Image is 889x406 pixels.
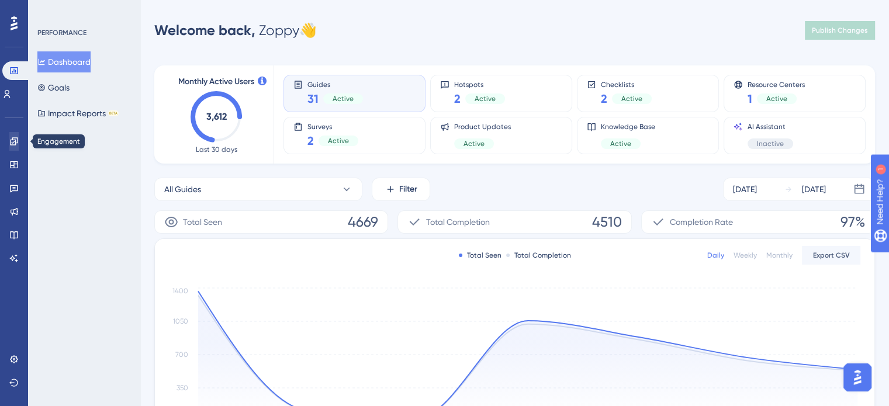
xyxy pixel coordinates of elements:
[37,28,87,37] div: PERFORMANCE
[307,80,363,88] span: Guides
[175,351,188,359] tspan: 700
[610,139,631,148] span: Active
[812,26,868,35] span: Publish Changes
[475,94,496,103] span: Active
[813,251,850,260] span: Export CSV
[348,213,378,231] span: 4669
[178,75,254,89] span: Monthly Active Users
[748,91,752,107] span: 1
[333,94,354,103] span: Active
[164,182,201,196] span: All Guides
[463,139,485,148] span: Active
[506,251,571,260] div: Total Completion
[454,80,505,88] span: Hotspots
[802,182,826,196] div: [DATE]
[707,251,724,260] div: Daily
[454,122,511,131] span: Product Updates
[37,51,91,72] button: Dashboard
[805,21,875,40] button: Publish Changes
[601,80,652,88] span: Checklists
[757,139,784,148] span: Inactive
[108,110,119,116] div: BETA
[154,178,362,201] button: All Guides
[27,3,73,17] span: Need Help?
[399,182,417,196] span: Filter
[173,317,188,325] tspan: 1050
[621,94,642,103] span: Active
[328,136,349,145] span: Active
[840,213,865,231] span: 97%
[307,133,314,149] span: 2
[81,6,85,15] div: 1
[154,21,317,40] div: Zoppy 👋
[196,145,237,154] span: Last 30 days
[748,122,793,131] span: AI Assistant
[802,246,860,265] button: Export CSV
[183,215,222,229] span: Total Seen
[206,111,227,122] text: 3,612
[172,286,188,294] tspan: 1400
[601,122,655,131] span: Knowledge Base
[372,178,430,201] button: Filter
[592,213,622,231] span: 4510
[454,91,461,107] span: 2
[670,215,733,229] span: Completion Rate
[601,91,607,107] span: 2
[748,80,805,88] span: Resource Centers
[733,182,757,196] div: [DATE]
[307,91,319,107] span: 31
[459,251,501,260] div: Total Seen
[37,77,70,98] button: Goals
[426,215,490,229] span: Total Completion
[154,22,255,39] span: Welcome back,
[734,251,757,260] div: Weekly
[307,122,358,130] span: Surveys
[766,94,787,103] span: Active
[177,384,188,392] tspan: 350
[37,103,119,124] button: Impact ReportsBETA
[766,251,793,260] div: Monthly
[840,360,875,395] iframe: UserGuiding AI Assistant Launcher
